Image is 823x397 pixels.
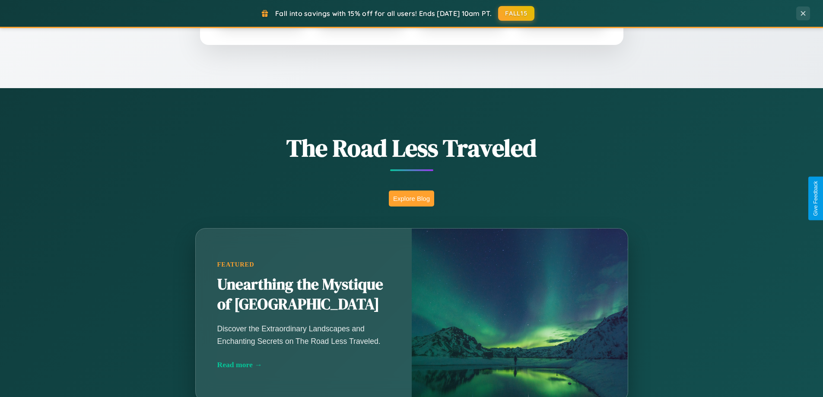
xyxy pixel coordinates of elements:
h2: Unearthing the Mystique of [GEOGRAPHIC_DATA] [217,275,390,314]
div: Read more → [217,360,390,369]
div: Featured [217,261,390,268]
p: Discover the Extraordinary Landscapes and Enchanting Secrets on The Road Less Traveled. [217,323,390,347]
button: Explore Blog [389,191,434,206]
span: Fall into savings with 15% off for all users! Ends [DATE] 10am PT. [275,9,492,18]
button: FALL15 [498,6,534,21]
div: Give Feedback [813,181,819,216]
h1: The Road Less Traveled [153,131,671,165]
